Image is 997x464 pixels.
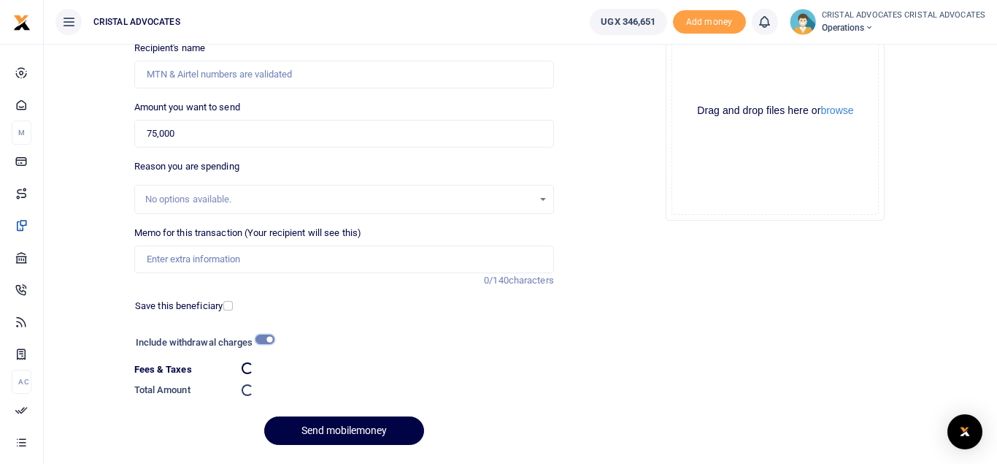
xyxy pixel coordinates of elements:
[947,414,982,449] div: Open Intercom Messenger
[136,337,267,349] h6: Include withdrawal charges
[128,362,236,377] dt: Fees & Taxes
[13,16,31,27] a: logo-small logo-large logo-large
[601,15,655,29] span: UGX 346,651
[134,61,554,88] input: MTN & Airtel numbers are validated
[484,275,509,286] span: 0/140
[13,14,31,31] img: logo-small
[264,417,424,445] button: Send mobilemoney
[134,246,554,273] input: Enter extra information
[88,15,186,28] span: CRISTAL ADVOCATES
[820,105,853,115] button: browse
[790,9,986,35] a: profile-user CRISTAL ADVOCATES CRISTAL ADVOCATES Operations
[145,192,533,207] div: No options available.
[666,1,885,221] div: File Uploader
[134,100,240,115] label: Amount you want to send
[134,41,206,56] label: Recipient's name
[590,9,666,35] a: UGX 346,651
[134,384,231,396] h6: Total Amount
[790,9,816,35] img: profile-user
[822,21,986,34] span: Operations
[584,9,672,35] li: Wallet ballance
[822,9,986,22] small: CRISTAL ADVOCATES CRISTAL ADVOCATES
[509,275,554,286] span: characters
[134,226,362,240] label: Memo for this transaction (Your recipient will see this)
[12,121,31,145] li: M
[673,15,746,26] a: Add money
[134,159,239,174] label: Reason you are spending
[12,370,31,394] li: Ac
[672,104,878,118] div: Drag and drop files here or
[673,10,746,34] li: Toup your wallet
[134,120,554,148] input: UGX
[135,299,223,313] label: Save this beneficiary
[673,10,746,34] span: Add money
